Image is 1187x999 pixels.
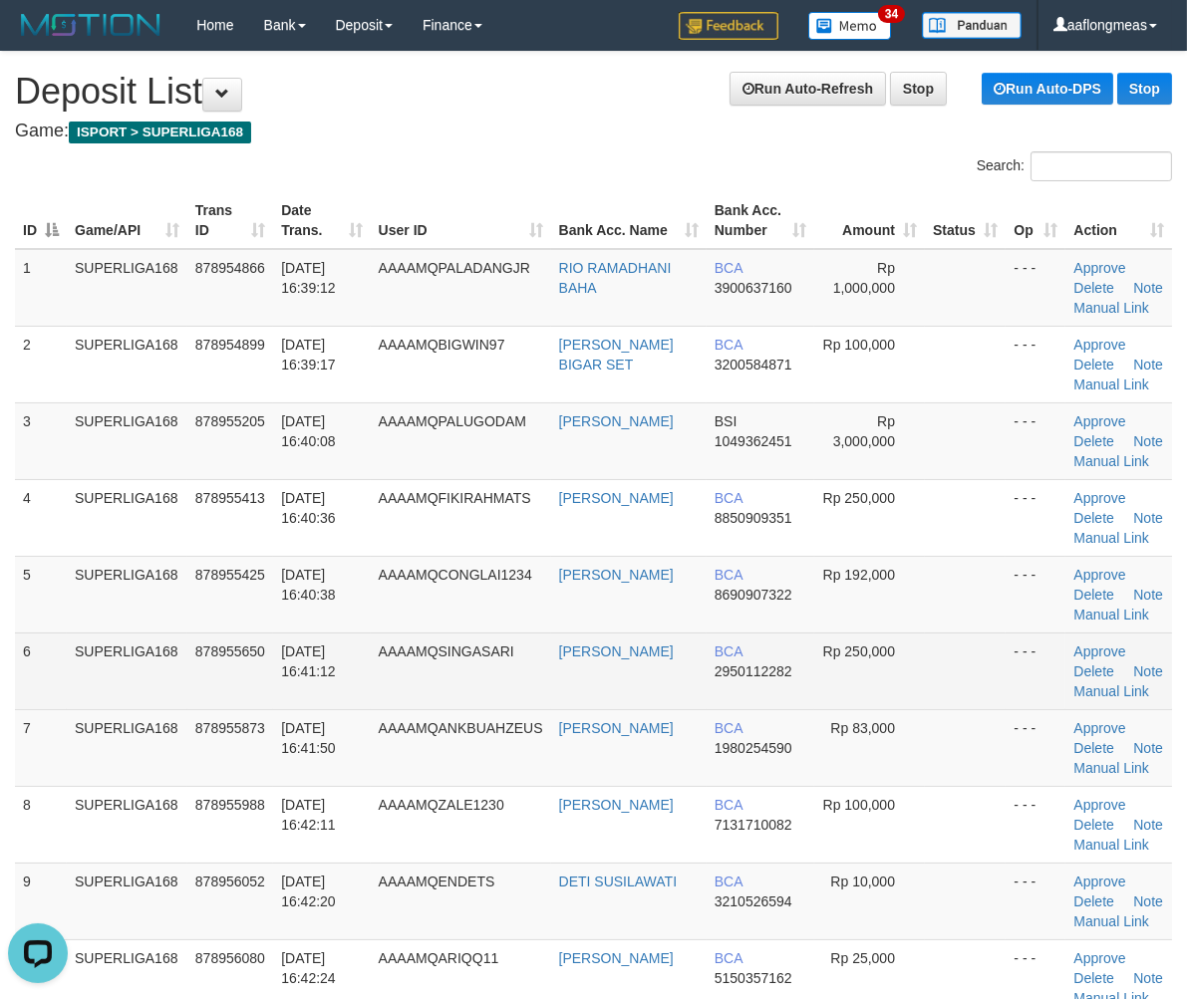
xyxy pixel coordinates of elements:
a: Run Auto-Refresh [730,72,886,106]
span: BCA [715,260,742,276]
span: BCA [715,337,742,353]
a: Approve [1073,643,1125,659]
span: 878955650 [195,643,265,659]
td: - - - [1006,326,1065,402]
span: Copy 8850909351 to clipboard [715,510,792,526]
th: Status: activate to sort column ascending [925,192,1006,249]
a: [PERSON_NAME] [559,413,674,429]
span: AAAAMQARIQQ11 [379,950,499,966]
td: 7 [15,709,67,786]
span: Rp 1,000,000 [833,260,895,296]
span: [DATE] 16:40:36 [281,490,336,526]
span: [DATE] 16:41:50 [281,720,336,756]
a: Approve [1073,490,1125,506]
a: Manual Link [1073,913,1149,929]
span: AAAAMQCONGLAI1234 [379,567,532,583]
a: DETI SUSILAWATI [559,874,678,889]
span: 878954866 [195,260,265,276]
span: Copy 8690907322 to clipboard [715,587,792,603]
span: Rp 250,000 [823,643,895,659]
a: Manual Link [1073,376,1149,392]
span: AAAAMQPALUGODAM [379,413,526,429]
td: 4 [15,479,67,556]
td: 1 [15,249,67,327]
a: Approve [1073,950,1125,966]
th: Bank Acc. Number: activate to sort column ascending [707,192,814,249]
img: panduan.png [922,12,1022,39]
span: Copy 7131710082 to clipboard [715,817,792,833]
a: Approve [1073,567,1125,583]
a: Delete [1073,893,1113,909]
a: Note [1133,740,1163,756]
a: Delete [1073,970,1113,986]
a: [PERSON_NAME] BIGAR SET [559,337,674,373]
span: [DATE] 16:42:11 [281,797,336,833]
span: Copy 3900637160 to clipboard [715,280,792,296]
a: [PERSON_NAME] [559,797,674,813]
img: MOTION_logo.png [15,10,166,40]
span: Copy 1980254590 to clipboard [715,740,792,756]
td: 6 [15,632,67,709]
th: Amount: activate to sort column ascending [814,192,925,249]
span: Rp 83,000 [830,720,895,736]
a: Note [1133,587,1163,603]
span: AAAAMQENDETS [379,874,495,889]
th: Op: activate to sort column ascending [1006,192,1065,249]
a: Note [1133,357,1163,373]
h1: Deposit List [15,72,1172,112]
h4: Game: [15,122,1172,141]
a: Approve [1073,797,1125,813]
th: Trans ID: activate to sort column ascending [187,192,273,249]
span: Copy 2950112282 to clipboard [715,663,792,679]
input: Search: [1031,151,1172,181]
span: 878956052 [195,874,265,889]
th: Action: activate to sort column ascending [1065,192,1172,249]
a: Delete [1073,280,1113,296]
span: BCA [715,490,742,506]
span: 878956080 [195,950,265,966]
span: Rp 250,000 [823,490,895,506]
span: BCA [715,643,742,659]
span: AAAAMQANKBUAHZEUS [379,720,543,736]
a: Note [1133,510,1163,526]
a: Note [1133,817,1163,833]
td: 5 [15,556,67,632]
a: Delete [1073,817,1113,833]
a: Manual Link [1073,683,1149,699]
span: AAAAMQFIKIRAHMATS [379,490,531,506]
a: Approve [1073,874,1125,889]
td: 8 [15,786,67,863]
a: Delete [1073,510,1113,526]
a: Delete [1073,587,1113,603]
span: BCA [715,950,742,966]
span: Rp 100,000 [823,797,895,813]
span: AAAAMQZALE1230 [379,797,504,813]
td: - - - [1006,249,1065,327]
a: Delete [1073,433,1113,449]
span: [DATE] 16:39:17 [281,337,336,373]
td: SUPERLIGA168 [67,249,187,327]
a: [PERSON_NAME] [559,643,674,659]
span: Copy 3210526594 to clipboard [715,893,792,909]
span: [DATE] 16:40:08 [281,413,336,449]
td: - - - [1006,786,1065,863]
a: [PERSON_NAME] [559,720,674,736]
span: [DATE] 16:39:12 [281,260,336,296]
a: Delete [1073,357,1113,373]
td: - - - [1006,479,1065,556]
td: SUPERLIGA168 [67,863,187,939]
span: Rp 25,000 [830,950,895,966]
td: - - - [1006,632,1065,709]
td: SUPERLIGA168 [67,632,187,709]
th: Date Trans.: activate to sort column ascending [273,192,370,249]
a: Manual Link [1073,760,1149,776]
span: 878955413 [195,490,265,506]
td: - - - [1006,402,1065,479]
label: Search: [977,151,1172,181]
td: SUPERLIGA168 [67,479,187,556]
a: Approve [1073,413,1125,429]
span: Copy 5150357162 to clipboard [715,970,792,986]
button: Open LiveChat chat widget [8,8,68,68]
span: BCA [715,874,742,889]
a: [PERSON_NAME] [559,490,674,506]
